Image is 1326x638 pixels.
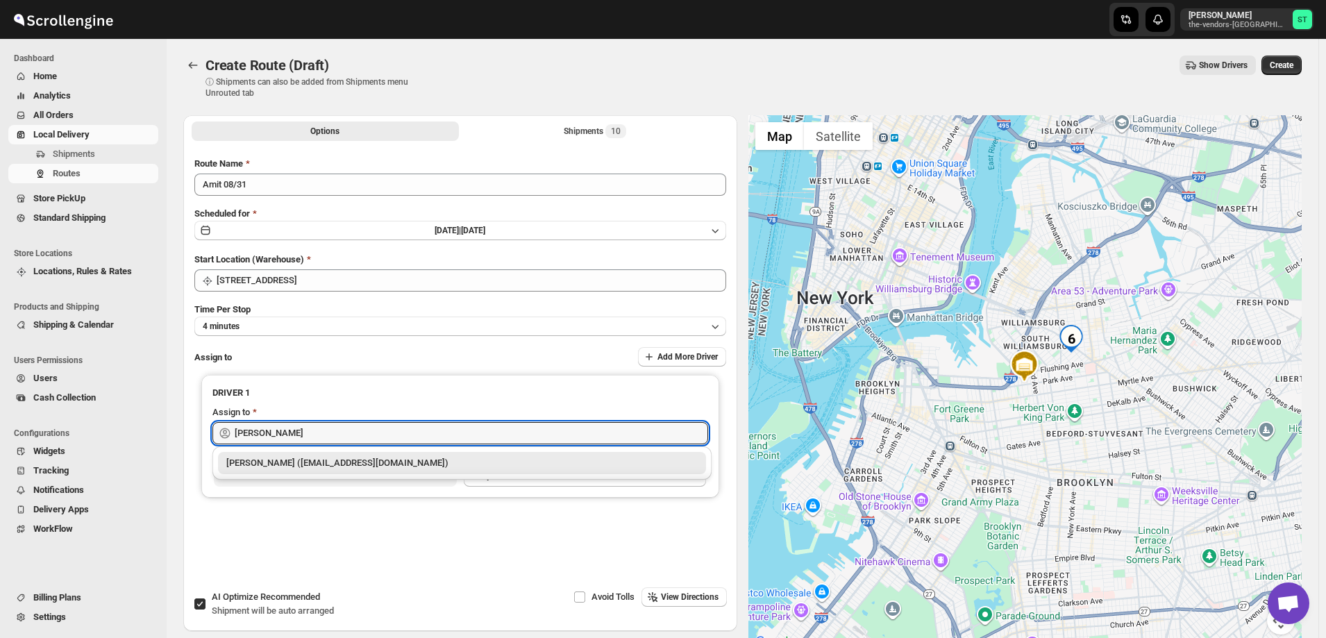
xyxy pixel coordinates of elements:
[33,193,85,203] span: Store PickUp
[33,465,69,476] span: Tracking
[1293,10,1312,29] span: Simcha Trieger
[226,456,698,470] div: [PERSON_NAME] ([EMAIL_ADDRESS][DOMAIN_NAME])
[804,122,873,150] button: Show satellite imagery
[33,612,66,622] span: Settings
[8,519,158,539] button: WorkFlow
[1057,325,1085,353] div: 6
[8,86,158,106] button: Analytics
[192,121,459,141] button: All Route Options
[14,53,160,64] span: Dashboard
[14,301,160,312] span: Products and Shipping
[212,591,320,602] span: AI Optimize
[638,347,726,367] button: Add More Driver
[183,146,737,584] div: All Route Options
[235,422,708,444] input: Search assignee
[462,121,729,141] button: Selected Shipments
[8,588,158,607] button: Billing Plans
[194,304,251,314] span: Time Per Stop
[14,428,160,439] span: Configurations
[1270,60,1293,71] span: Create
[33,110,74,120] span: All Orders
[11,2,115,37] img: ScrollEngine
[260,591,320,602] span: Recommended
[8,67,158,86] button: Home
[33,319,114,330] span: Shipping & Calendar
[183,56,203,75] button: Routes
[212,405,250,419] div: Assign to
[194,254,304,265] span: Start Location (Warehouse)
[8,461,158,480] button: Tracking
[8,500,158,519] button: Delivery Apps
[33,266,132,276] span: Locations, Rules & Rates
[8,480,158,500] button: Notifications
[564,124,626,138] div: Shipments
[1268,582,1309,624] a: Open chat
[657,351,718,362] span: Add More Driver
[8,315,158,335] button: Shipping & Calendar
[1261,56,1302,75] button: Create
[33,90,71,101] span: Analytics
[8,106,158,125] button: All Orders
[1199,60,1248,71] span: Show Drivers
[661,591,719,603] span: View Directions
[205,57,329,74] span: Create Route (Draft)
[33,212,106,223] span: Standard Shipping
[591,591,635,602] span: Avoid Tolls
[8,164,158,183] button: Routes
[33,392,96,403] span: Cash Collection
[33,373,58,383] span: Users
[8,369,158,388] button: Users
[194,221,726,240] button: [DATE]|[DATE]
[1180,56,1256,75] button: Show Drivers
[611,126,621,137] span: 10
[194,208,250,219] span: Scheduled for
[203,321,240,332] span: 4 minutes
[212,386,708,400] h3: DRIVER 1
[14,355,160,366] span: Users Permissions
[1267,607,1295,635] button: Map camera controls
[33,129,90,140] span: Local Delivery
[1180,8,1314,31] button: User menu
[33,504,89,514] span: Delivery Apps
[205,76,424,99] p: ⓘ Shipments can also be added from Shipments menu Unrouted tab
[53,149,95,159] span: Shipments
[435,226,461,235] span: [DATE] |
[194,158,243,169] span: Route Name
[33,523,73,534] span: WorkFlow
[8,442,158,461] button: Widgets
[194,352,232,362] span: Assign to
[33,592,81,603] span: Billing Plans
[1189,10,1287,21] p: [PERSON_NAME]
[217,269,726,292] input: Search location
[461,226,485,235] span: [DATE]
[194,317,726,336] button: 4 minutes
[33,485,84,495] span: Notifications
[641,587,727,607] button: View Directions
[310,126,339,137] span: Options
[755,122,804,150] button: Show street map
[33,446,65,456] span: Widgets
[212,452,712,474] li: Amit Bacchus (Amitbacchus90@icloud.com)
[33,71,57,81] span: Home
[8,144,158,164] button: Shipments
[212,605,334,616] span: Shipment will be auto arranged
[1189,21,1287,29] p: the-vendors-[GEOGRAPHIC_DATA]
[194,174,726,196] input: Eg: Bengaluru Route
[14,248,160,259] span: Store Locations
[8,388,158,408] button: Cash Collection
[1298,15,1307,24] text: ST
[8,262,158,281] button: Locations, Rules & Rates
[53,168,81,178] span: Routes
[8,607,158,627] button: Settings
